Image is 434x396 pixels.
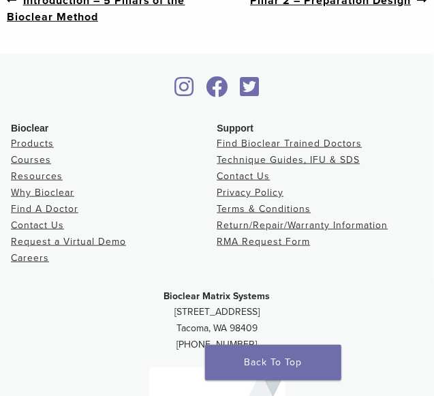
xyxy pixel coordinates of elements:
[11,154,51,166] a: Courses
[170,85,198,98] a: Bioclear
[11,203,78,215] a: Find A Doctor
[11,288,423,354] p: [STREET_ADDRESS] Tacoma, WA 98409 [PHONE_NUMBER]
[11,123,48,134] span: Bioclear
[217,138,362,149] a: Find Bioclear Trained Doctors
[217,187,284,198] a: Privacy Policy
[217,154,360,166] a: Technique Guides, IFU & SDS
[217,219,388,231] a: Return/Repair/Warranty Information
[202,85,233,98] a: Bioclear
[11,219,64,231] a: Contact Us
[11,236,126,247] a: Request a Virtual Demo
[217,170,270,182] a: Contact Us
[11,187,74,198] a: Why Bioclear
[205,345,341,380] a: Back To Top
[236,85,264,98] a: Bioclear
[11,252,49,264] a: Careers
[217,236,311,247] a: RMA Request Form
[217,123,254,134] span: Support
[164,290,270,302] strong: Bioclear Matrix Systems
[217,203,311,215] a: Terms & Conditions
[11,170,63,182] a: Resources
[11,138,54,149] a: Products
